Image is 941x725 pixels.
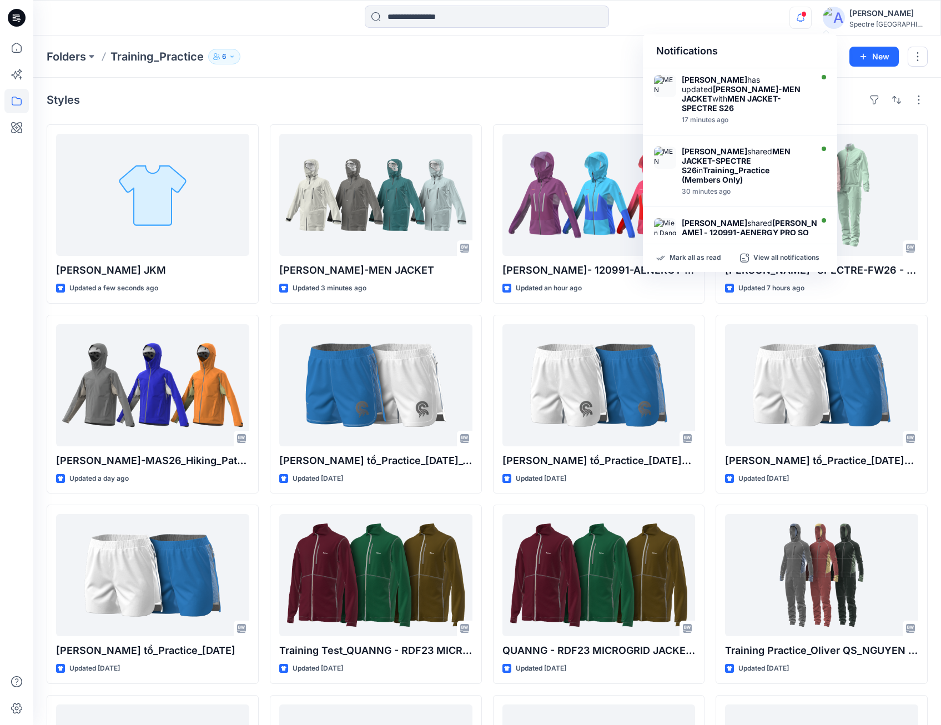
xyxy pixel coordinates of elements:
img: avatar [823,7,845,29]
p: QUANNG - RDF23 MICROGRID JACKET MEN [502,643,696,658]
p: Training Practice_Oliver QS_NGUYEN DUC-MAS26-TAIS HDM-Aenergy_FL T-SHIRT Men-FFINITY PANTS M-TEST [725,643,918,658]
div: Saturday, September 27, 2025 07:58 [682,188,809,195]
a: Mien Dang- 120991-AENERGY PRO SO HYBRID HOODED JACKET WOMEN [502,134,696,256]
div: Notifications [643,34,837,68]
p: [PERSON_NAME] tồ_Practice_[DATE]_Artworks v2 [502,453,696,469]
p: Updated [DATE] [516,663,566,674]
p: [PERSON_NAME] tồ_Practice_[DATE]_Artworks [725,453,918,469]
p: [PERSON_NAME] tồ_Practice_[DATE] [56,643,249,658]
p: Updated 7 hours ago [738,283,804,294]
a: QUANNG - RDF23 MICROGRID JACKET MEN [502,514,696,636]
a: Hóa Nguyễn-MEN JACKET [279,134,472,256]
button: 6 [208,49,240,64]
strong: Training_Practice (Members Only) [682,165,769,184]
a: Quang tồ_Practice_4Sep2025 [56,514,249,636]
strong: [PERSON_NAME] [682,147,747,156]
p: Updated [DATE] [293,473,343,485]
img: MEN JACKET-SPECTRE S26 [654,75,676,97]
p: [PERSON_NAME]-MAS26_Hiking_Patrol_x_Mammut_HS_Hooded_Jacket BULK [DATE] [56,453,249,469]
strong: [PERSON_NAME]-MEN JACKET [682,84,801,103]
p: Updated [DATE] [738,473,789,485]
strong: MEN JACKET-SPECTRE S26 [682,94,781,113]
p: Updated [DATE] [69,663,120,674]
p: Updated an hour ago [516,283,582,294]
a: Phuong Nguyen - Thundershell JKM [56,134,249,256]
button: New [849,47,899,67]
a: Quang tồ_Practice_4Sep2025_Artworks [725,324,918,446]
p: Updated [DATE] [738,663,789,674]
a: Folders [47,49,86,64]
div: shared in [682,147,809,184]
a: Quang Doan-MAS26_Hiking_Patrol_x_Mammut_HS_Hooded_Jacket BULK 18.9.25 [56,324,249,446]
div: shared in [682,218,819,265]
p: Mark all as read [670,253,721,263]
strong: MEN JACKET-SPECTRE S26 [682,147,791,175]
p: [PERSON_NAME]- 120991-AENERGY PRO SO HYBRID HOODED JACKET WOMEN [502,263,696,278]
p: View all notifications [753,253,819,263]
div: [PERSON_NAME] [849,7,927,20]
p: Training_Practice [110,49,204,64]
a: Quang tồ_Practice_4Sep2025_v3 [279,324,472,446]
p: 6 [222,51,227,63]
p: Updated a few seconds ago [69,283,158,294]
p: [PERSON_NAME]-MEN JACKET [279,263,472,278]
p: Updated [DATE] [516,473,566,485]
strong: [PERSON_NAME] [682,218,747,228]
a: Training Practice_Oliver QS_NGUYEN DUC-MAS26-TAIS HDM-Aenergy_FL T-SHIRT Men-FFINITY PANTS M-TEST [725,514,918,636]
div: has updated with [682,75,809,113]
p: Updated 3 minutes ago [293,283,366,294]
p: [PERSON_NAME] tồ_Practice_[DATE]_v3 [279,453,472,469]
p: Training Test_QUANNG - RDF23 MICROGRID JACKET MEN [279,643,472,658]
p: Updated [DATE] [293,663,343,674]
strong: [PERSON_NAME] [682,75,747,84]
div: Spectre [GEOGRAPHIC_DATA] [849,20,927,28]
p: Updated a day ago [69,473,129,485]
img: Mien Dang - 120991-AENERGY PRO SO HYBRID HOODED JACKET WOMEN [654,218,676,240]
h4: Styles [47,93,80,107]
a: Quang tồ_Practice_4Sep2025_Artworks v2 [502,324,696,446]
a: Training Test_QUANNG - RDF23 MICROGRID JACKET MEN [279,514,472,636]
img: MEN JACKET-SPECTRE S26 [654,147,676,169]
p: [PERSON_NAME] JKM [56,263,249,278]
div: Saturday, September 27, 2025 08:11 [682,116,809,124]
